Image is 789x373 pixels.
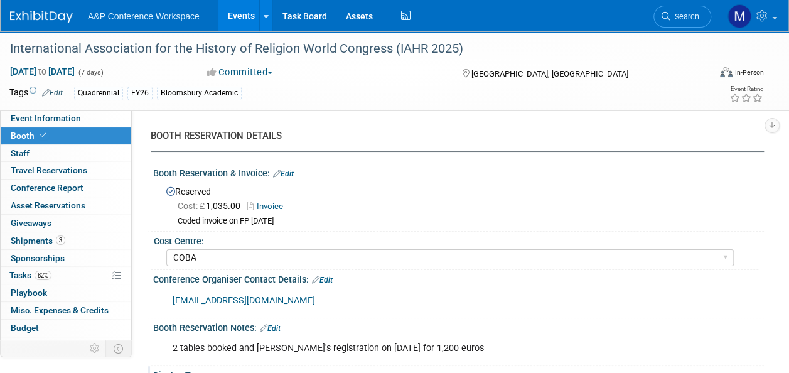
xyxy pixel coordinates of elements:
div: Event Rating [729,86,763,92]
span: Sponsorships [11,253,65,263]
span: Asset Reservations [11,200,85,210]
a: Giveaways [1,215,131,232]
a: Edit [312,276,333,284]
span: Tasks [9,270,51,280]
span: Staff [11,148,30,158]
span: Cost: £ [178,201,206,211]
td: Tags [9,86,63,100]
a: Search [653,6,711,28]
div: Booth Reservation Notes: [153,318,764,335]
a: Invoice [247,202,289,211]
div: Booth Reservation & Invoice: [153,164,764,180]
span: Misc. Expenses & Credits [11,305,109,315]
span: 1,035.00 [178,201,245,211]
a: Staff [1,145,131,162]
span: Travel Reservations [11,165,87,175]
div: Bloomsbury Academic [157,87,242,100]
a: Tasks82% [1,267,131,284]
a: Misc. Expenses & Credits [1,302,131,319]
img: Matt Hambridge [727,4,751,28]
a: Shipments3 [1,232,131,249]
img: ExhibitDay [10,11,73,23]
span: Playbook [11,288,47,298]
span: Booth [11,131,49,141]
span: Budget [11,323,39,333]
a: [EMAIL_ADDRESS][DOMAIN_NAME] [173,295,315,306]
div: Reserved [163,182,754,227]
a: Edit [273,170,294,178]
span: Event Information [11,113,81,123]
a: Playbook [1,284,131,301]
a: Conference Report [1,180,131,197]
a: Booth [1,127,131,144]
a: Sponsorships [1,250,131,267]
a: Asset Reservations [1,197,131,214]
div: Quadrennial [74,87,123,100]
img: Format-Inperson.png [720,67,733,77]
i: Booth reservation complete [40,132,46,139]
div: 2 tables booked and [PERSON_NAME]'s registration on [DATE] for 1,200 euros [164,336,643,361]
a: Travel Reservations [1,162,131,179]
div: Conference Organiser Contact Details: [153,270,764,286]
span: Search [670,12,699,21]
span: 82% [35,271,51,280]
td: Personalize Event Tab Strip [84,340,106,357]
span: 3 [56,235,65,245]
button: Committed [203,66,277,79]
span: to [36,67,48,77]
span: ROI, Objectives & ROO [11,340,95,350]
div: Cost Centre: [154,232,758,247]
div: International Association for the History of Religion World Congress (IAHR 2025) [6,38,699,60]
div: Coded invoice on FP [DATE] [178,216,754,227]
a: Edit [42,89,63,97]
td: Toggle Event Tabs [106,340,132,357]
a: ROI, Objectives & ROO [1,337,131,354]
a: Budget [1,320,131,337]
a: Edit [260,324,281,333]
span: (7 days) [77,68,104,77]
div: Event Format [654,65,764,84]
div: BOOTH RESERVATION DETAILS [151,129,754,143]
span: [GEOGRAPHIC_DATA], [GEOGRAPHIC_DATA] [471,69,628,78]
span: A&P Conference Workspace [88,11,200,21]
div: FY26 [127,87,153,100]
div: In-Person [734,68,764,77]
span: [DATE] [DATE] [9,66,75,77]
span: Giveaways [11,218,51,228]
span: Shipments [11,235,65,246]
a: Event Information [1,110,131,127]
span: Conference Report [11,183,83,193]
